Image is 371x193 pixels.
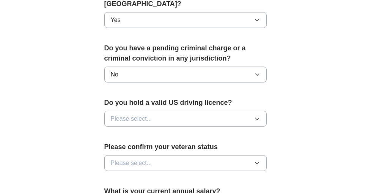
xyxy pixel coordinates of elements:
button: Yes [104,12,267,28]
button: No [104,67,267,82]
label: Please confirm your veteran status [104,142,267,152]
span: Please select... [111,159,152,168]
span: No [111,70,118,79]
span: Please select... [111,114,152,123]
button: Please select... [104,111,267,127]
label: Do you have a pending criminal charge or a criminal conviction in any jurisdiction? [104,43,267,64]
button: Please select... [104,155,267,171]
span: Yes [111,16,121,25]
label: Do you hold a valid US driving licence? [104,98,267,108]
